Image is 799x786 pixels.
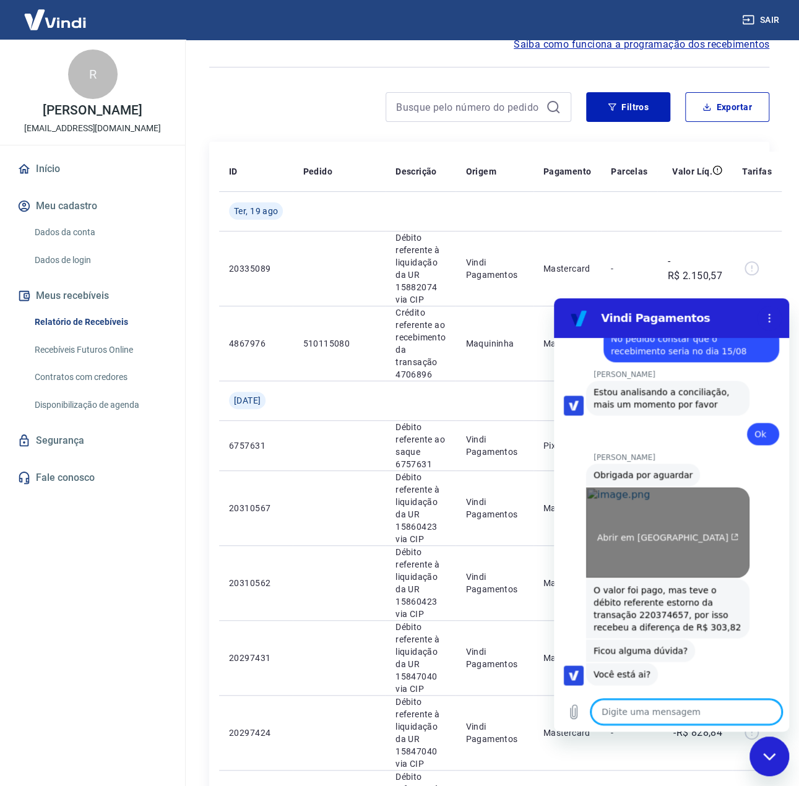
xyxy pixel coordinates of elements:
[303,165,332,178] p: Pedido
[229,165,238,178] p: ID
[229,502,283,514] p: 20310567
[672,165,712,178] p: Valor Líq.
[611,262,647,275] p: -
[554,298,789,732] iframe: Janela de mensagens
[543,502,592,514] p: Mastercard
[229,262,283,275] p: 20335089
[30,220,170,245] a: Dados da conta
[465,646,523,670] p: Vindi Pagamentos
[543,165,592,178] p: Pagamento
[303,337,376,350] p: 510115080
[234,205,278,217] span: Ter, 19 ago
[30,392,170,418] a: Disponibilização de agenda
[229,337,283,350] p: 4867976
[543,727,592,739] p: Mastercard
[24,122,161,135] p: [EMAIL_ADDRESS][DOMAIN_NAME]
[396,98,541,116] input: Busque pelo número do pedido
[30,365,170,390] a: Contratos com credores
[395,546,446,620] p: Débito referente à liquidação da UR 15860423 via CIP
[395,621,446,695] p: Débito referente à liquidação da UR 15847040 via CIP
[15,155,170,183] a: Início
[514,37,769,52] a: Saiba como funciona a programação dos recebimentos
[395,421,446,470] p: Débito referente ao saque 6757631
[68,50,118,99] div: R
[465,165,496,178] p: Origem
[15,1,95,38] img: Vindi
[229,727,283,739] p: 20297424
[685,92,769,122] button: Exportar
[740,9,784,32] button: Sair
[395,231,446,306] p: Débito referente à liquidação da UR 15882074 via CIP
[742,165,772,178] p: Tarifas
[229,652,283,664] p: 20297431
[667,254,722,283] p: -R$ 2.150,57
[15,192,170,220] button: Meu cadastro
[465,571,523,595] p: Vindi Pagamentos
[543,337,592,350] p: Mastercard
[465,256,523,281] p: Vindi Pagamentos
[673,725,722,740] p: -R$ 828,84
[30,248,170,273] a: Dados de login
[465,433,523,458] p: Vindi Pagamentos
[586,92,670,122] button: Filtros
[465,720,523,745] p: Vindi Pagamentos
[395,306,446,381] p: Crédito referente ao recebimento da transação 4706896
[15,464,170,491] a: Fale conosco
[611,727,647,739] p: -
[229,439,283,452] p: 6757631
[543,577,592,589] p: Mastercard
[395,165,437,178] p: Descrição
[749,736,789,776] iframe: Botão para abrir a janela de mensagens, conversa em andamento
[543,652,592,664] p: Mastercard
[30,309,170,335] a: Relatório de Recebíveis
[234,394,261,407] span: [DATE]
[465,496,523,520] p: Vindi Pagamentos
[15,427,170,454] a: Segurança
[395,696,446,770] p: Débito referente à liquidação da UR 15847040 via CIP
[543,439,592,452] p: Pix
[15,282,170,309] button: Meus recebíveis
[43,104,142,117] p: [PERSON_NAME]
[543,262,592,275] p: Mastercard
[30,337,170,363] a: Recebíveis Futuros Online
[395,471,446,545] p: Débito referente à liquidação da UR 15860423 via CIP
[465,337,523,350] p: Maquininha
[611,165,647,178] p: Parcelas
[229,577,283,589] p: 20310562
